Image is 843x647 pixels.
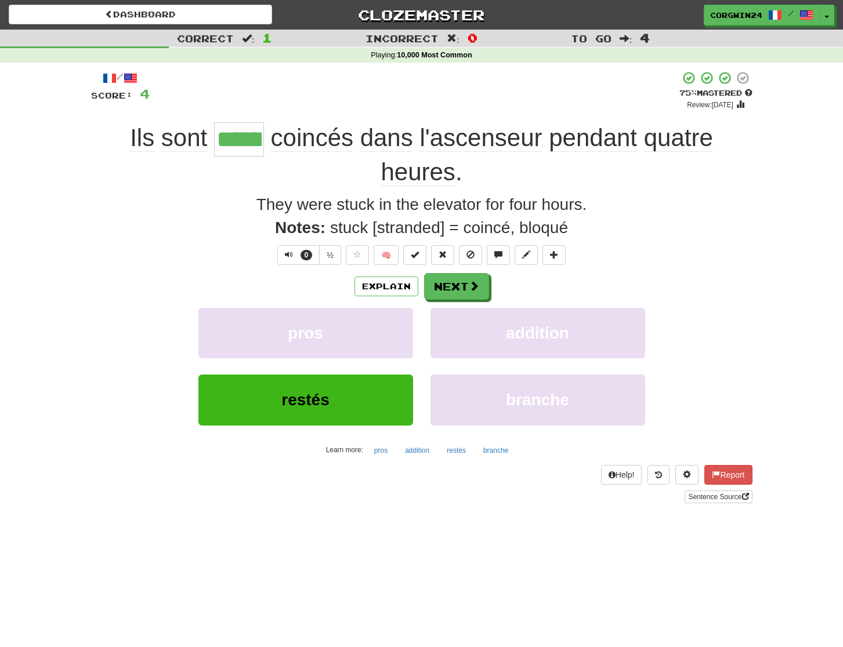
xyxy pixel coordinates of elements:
[275,245,341,265] div: Text-to-speech controls
[549,124,637,152] span: pendant
[685,490,752,503] a: Sentence Source
[487,245,510,265] button: Discuss sentence (alt+u)
[360,124,413,152] span: dans
[477,442,515,459] button: branche
[281,391,330,409] span: restés
[679,88,697,97] span: 75 %
[447,34,460,43] span: :
[288,324,323,342] span: pros
[788,9,794,17] span: /
[140,86,150,101] span: 4
[301,250,313,260] span: 0
[542,245,566,265] button: Add to collection (alt+a)
[91,90,133,100] span: Score:
[459,245,482,265] button: Ignore sentence (alt+i)
[571,32,612,44] span: To go
[177,32,234,44] span: Correct
[319,245,341,265] button: ½
[198,375,413,425] button: restés
[275,219,325,237] strong: Notes:
[640,31,650,45] span: 4
[290,5,553,25] a: Clozemaster
[704,5,820,26] a: corgwin24 /
[704,465,752,485] button: Report
[326,446,363,454] small: Learn more:
[430,308,645,358] button: addition
[506,391,569,409] span: branche
[403,245,426,265] button: Set this sentence to 100% Mastered (alt+m)
[430,375,645,425] button: branche
[647,465,670,485] button: Round history (alt+y)
[644,124,713,152] span: quatre
[515,245,538,265] button: Edit sentence (alt+d)
[368,442,394,459] button: pros
[424,273,489,300] button: Next
[506,324,569,342] span: addition
[354,277,418,296] button: Explain
[620,34,632,43] span: :
[710,10,762,20] span: corgwin24
[271,124,353,152] span: coincés
[366,32,439,44] span: Incorrect
[198,308,413,358] button: pros
[601,465,642,485] button: Help!
[9,5,272,24] a: Dashboard
[264,124,713,186] span: .
[374,245,399,265] button: 🧠
[262,31,272,45] span: 1
[687,101,733,109] small: Review: [DATE]
[161,124,207,152] span: sont
[91,193,752,216] div: They were stuck in the elevator for four hours.
[130,124,154,152] span: Ils
[277,245,320,265] button: 0
[242,34,255,43] span: :
[399,442,436,459] button: addition
[419,124,542,152] span: l'ascenseur
[440,442,472,459] button: restés
[91,216,752,239] div: stuck [stranded] = coincé, bloqué
[468,31,477,45] span: 0
[679,88,752,99] div: Mastered
[431,245,454,265] button: Reset to 0% Mastered (alt+r)
[381,158,455,186] span: heures
[91,71,150,85] div: /
[397,51,472,59] strong: 10,000 Most Common
[346,245,369,265] button: Favorite sentence (alt+f)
